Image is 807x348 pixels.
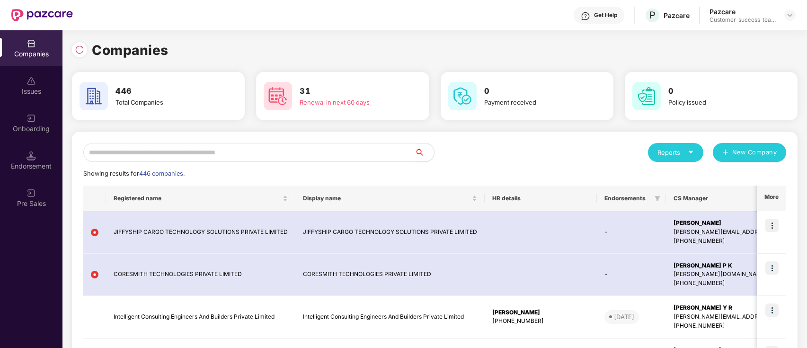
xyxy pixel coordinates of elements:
[83,170,185,177] span: Showing results for
[492,308,589,317] div: [PERSON_NAME]
[655,196,660,201] span: filter
[653,193,662,204] span: filter
[92,40,168,61] h1: Companies
[91,271,98,278] img: svg+xml;base64,PHN2ZyB4bWxucz0iaHR0cDovL3d3dy53My5vcmcvMjAwMC9zdmciIHdpZHRoPSIxMiIgaGVpZ2h0PSIxMi...
[115,98,218,107] div: Total Companies
[115,85,218,98] h3: 446
[594,11,617,19] div: Get Help
[448,82,477,110] img: svg+xml;base64,PHN2ZyB4bWxucz0iaHR0cDovL3d3dy53My5vcmcvMjAwMC9zdmciIHdpZHRoPSI2MCIgaGVpZ2h0PSI2MC...
[303,195,470,202] span: Display name
[668,85,771,98] h3: 0
[713,143,786,162] button: plusNew Company
[264,82,292,110] img: svg+xml;base64,PHN2ZyB4bWxucz0iaHR0cDovL3d3dy53My5vcmcvMjAwMC9zdmciIHdpZHRoPSI2MCIgaGVpZ2h0PSI2MC...
[664,11,690,20] div: Pazcare
[484,98,587,107] div: Payment received
[765,219,779,232] img: icon
[27,114,36,123] img: svg+xml;base64,PHN2ZyB3aWR0aD0iMjAiIGhlaWdodD0iMjAiIHZpZXdCb3g9IjAgMCAyMCAyMCIgZmlsbD0ibm9uZSIgeG...
[765,261,779,275] img: icon
[11,9,73,21] img: New Pazcare Logo
[709,16,776,24] div: Customer_success_team_lead
[295,211,485,254] td: JIFFYSHIP CARGO TECHNOLOGY SOLUTIONS PRIVATE LIMITED
[75,45,84,54] img: svg+xml;base64,PHN2ZyBpZD0iUmVsb2FkLTMyeDMyIiB4bWxucz0iaHR0cDovL3d3dy53My5vcmcvMjAwMC9zdmciIHdpZH...
[295,254,485,296] td: CORESMITH TECHNOLOGIES PRIVATE LIMITED
[300,85,402,98] h3: 31
[27,76,36,86] img: svg+xml;base64,PHN2ZyBpZD0iSXNzdWVzX2Rpc2FibGVkIiB4bWxucz0iaHR0cDovL3d3dy53My5vcmcvMjAwMC9zdmciIH...
[106,254,295,296] td: CORESMITH TECHNOLOGIES PRIVATE LIMITED
[722,149,728,157] span: plus
[597,254,666,296] td: -
[657,148,694,157] div: Reports
[27,39,36,48] img: svg+xml;base64,PHN2ZyBpZD0iQ29tcGFuaWVzIiB4bWxucz0iaHR0cDovL3d3dy53My5vcmcvMjAwMC9zdmciIHdpZHRoPS...
[709,7,776,16] div: Pazcare
[757,186,786,211] th: More
[27,151,36,161] img: svg+xml;base64,PHN2ZyB3aWR0aD0iMTQuNSIgaGVpZ2h0PSIxNC41IiB2aWV3Qm94PSIwIDAgMTYgMTYiIGZpbGw9Im5vbm...
[485,186,597,211] th: HR details
[632,82,661,110] img: svg+xml;base64,PHN2ZyB4bWxucz0iaHR0cDovL3d3dy53My5vcmcvMjAwMC9zdmciIHdpZHRoPSI2MCIgaGVpZ2h0PSI2MC...
[668,98,771,107] div: Policy issued
[295,186,485,211] th: Display name
[786,11,794,19] img: svg+xml;base64,PHN2ZyBpZD0iRHJvcGRvd24tMzJ4MzIiIHhtbG5zPSJodHRwOi8vd3d3LnczLm9yZy8yMDAwL3N2ZyIgd2...
[765,303,779,317] img: icon
[492,317,589,326] div: [PHONE_NUMBER]
[484,85,587,98] h3: 0
[295,296,485,339] td: Intelligent Consulting Engineers And Builders Private Limited
[80,82,108,110] img: svg+xml;base64,PHN2ZyB4bWxucz0iaHR0cDovL3d3dy53My5vcmcvMjAwMC9zdmciIHdpZHRoPSI2MCIgaGVpZ2h0PSI2MC...
[597,211,666,254] td: -
[614,312,634,321] div: [DATE]
[732,148,777,157] span: New Company
[106,296,295,339] td: Intelligent Consulting Engineers And Builders Private Limited
[106,211,295,254] td: JIFFYSHIP CARGO TECHNOLOGY SOLUTIONS PRIVATE LIMITED
[604,195,651,202] span: Endorsements
[649,9,656,21] span: P
[91,229,98,236] img: svg+xml;base64,PHN2ZyB4bWxucz0iaHR0cDovL3d3dy53My5vcmcvMjAwMC9zdmciIHdpZHRoPSIxMiIgaGVpZ2h0PSIxMi...
[581,11,590,21] img: svg+xml;base64,PHN2ZyBpZD0iSGVscC0zMngzMiIgeG1sbnM9Imh0dHA6Ly93d3cudzMub3JnLzIwMDAvc3ZnIiB3aWR0aD...
[106,186,295,211] th: Registered name
[139,170,185,177] span: 446 companies.
[415,143,435,162] button: search
[415,149,434,156] span: search
[300,98,402,107] div: Renewal in next 60 days
[688,149,694,155] span: caret-down
[27,188,36,198] img: svg+xml;base64,PHN2ZyB3aWR0aD0iMjAiIGhlaWdodD0iMjAiIHZpZXdCb3g9IjAgMCAyMCAyMCIgZmlsbD0ibm9uZSIgeG...
[114,195,281,202] span: Registered name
